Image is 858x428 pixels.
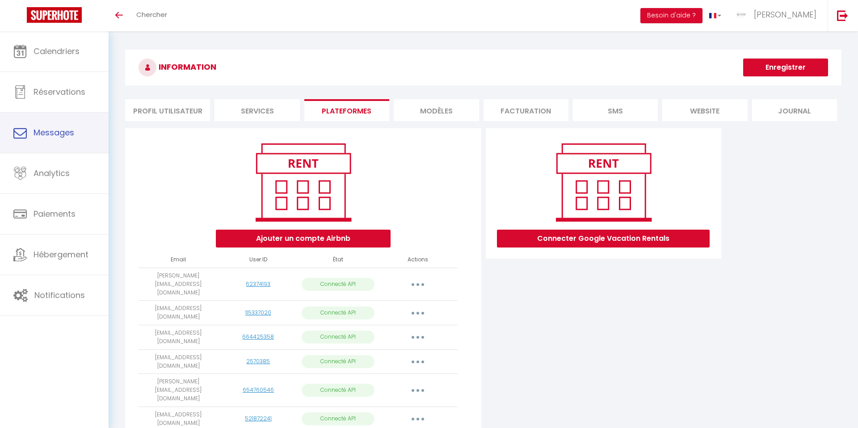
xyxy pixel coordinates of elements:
[837,10,848,21] img: logout
[242,333,274,340] a: 664425358
[139,252,219,268] th: Email
[378,252,458,268] th: Actions
[497,230,710,248] button: Connecter Google Vacation Rentals
[302,331,374,344] p: Connecté API
[34,168,70,179] span: Analytics
[394,99,479,121] li: MODÈLES
[245,309,271,316] a: 115337020
[547,139,660,225] img: rent.png
[245,415,272,422] a: 521872241
[302,306,374,319] p: Connecté API
[246,357,270,365] a: 2570385
[34,86,85,97] span: Réservations
[743,59,828,76] button: Enregistrer
[139,325,219,350] td: [EMAIL_ADDRESS][DOMAIN_NAME]
[139,349,219,374] td: [EMAIL_ADDRESS][DOMAIN_NAME]
[219,252,299,268] th: User ID
[139,374,219,407] td: [PERSON_NAME][EMAIL_ADDRESS][DOMAIN_NAME]
[27,7,82,23] img: Super Booking
[216,230,391,248] button: Ajouter un compte Airbnb
[246,280,270,288] a: 62374193
[34,127,74,138] span: Messages
[34,46,80,57] span: Calendriers
[125,99,210,121] li: Profil Utilisateur
[640,8,702,23] button: Besoin d'aide ?
[34,249,88,260] span: Hébergement
[302,384,374,397] p: Connecté API
[820,388,851,421] iframe: Chat
[34,208,76,219] span: Paiements
[298,252,378,268] th: État
[136,10,167,19] span: Chercher
[752,99,837,121] li: Journal
[125,50,841,85] h3: INFORMATION
[246,139,360,225] img: rent.png
[139,268,219,301] td: [PERSON_NAME][EMAIL_ADDRESS][DOMAIN_NAME]
[735,8,748,21] img: ...
[302,412,374,425] p: Connecté API
[754,9,816,20] span: [PERSON_NAME]
[484,99,568,121] li: Facturation
[302,278,374,291] p: Connecté API
[304,99,389,121] li: Plateformes
[34,290,85,301] span: Notifications
[662,99,747,121] li: website
[573,99,658,121] li: SMS
[243,386,274,394] a: 654760546
[214,99,299,121] li: Services
[302,355,374,368] p: Connecté API
[139,301,219,325] td: [EMAIL_ADDRESS][DOMAIN_NAME]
